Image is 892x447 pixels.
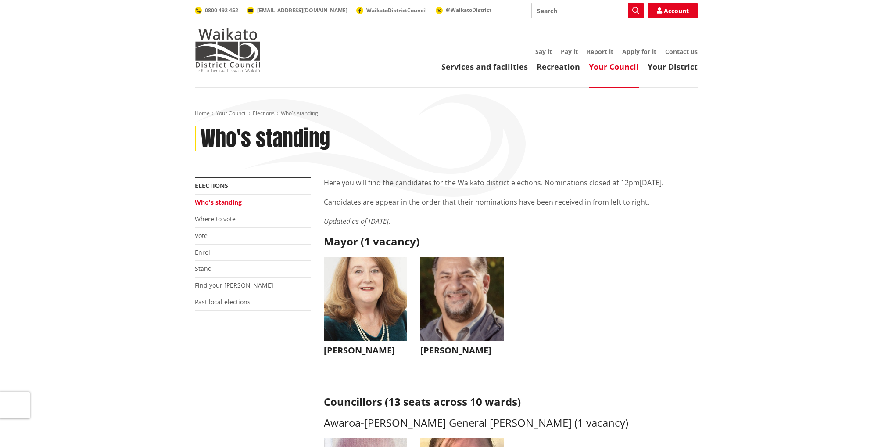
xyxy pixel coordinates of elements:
[561,47,578,56] a: Pay it
[195,248,210,256] a: Enrol
[366,7,427,14] span: WaikatoDistrictCouncil
[195,110,698,117] nav: breadcrumb
[324,216,390,226] em: Updated as of [DATE].
[195,281,273,289] a: Find your [PERSON_NAME]
[420,257,504,360] button: [PERSON_NAME]
[195,181,228,190] a: Elections
[531,3,644,18] input: Search input
[195,198,242,206] a: Who's standing
[247,7,347,14] a: [EMAIL_ADDRESS][DOMAIN_NAME]
[216,109,247,117] a: Your Council
[535,47,552,56] a: Say it
[324,417,698,429] h3: Awaroa-[PERSON_NAME] General [PERSON_NAME] (1 vacancy)
[281,109,318,117] span: Who's standing
[201,126,330,151] h1: Who's standing
[195,109,210,117] a: Home
[324,257,408,341] img: WO-M__CHURCH_J__UwGuY
[195,215,236,223] a: Where to vote
[589,61,639,72] a: Your Council
[257,7,347,14] span: [EMAIL_ADDRESS][DOMAIN_NAME]
[537,61,580,72] a: Recreation
[587,47,613,56] a: Report it
[356,7,427,14] a: WaikatoDistrictCouncil
[665,47,698,56] a: Contact us
[195,7,238,14] a: 0800 492 452
[324,345,408,356] h3: [PERSON_NAME]
[253,109,275,117] a: Elections
[195,264,212,273] a: Stand
[648,61,698,72] a: Your District
[205,7,238,14] span: 0800 492 452
[324,257,408,360] button: [PERSON_NAME]
[420,257,504,341] img: WO-M__BECH_A__EWN4j
[195,28,261,72] img: Waikato District Council - Te Kaunihera aa Takiwaa o Waikato
[622,47,656,56] a: Apply for it
[324,394,521,409] strong: Councillors (13 seats across 10 wards)
[195,231,208,240] a: Vote
[441,61,528,72] a: Services and facilities
[324,197,698,207] p: Candidates are appear in the order that their nominations have been received in from left to right.
[436,6,491,14] a: @WaikatoDistrict
[420,345,504,356] h3: [PERSON_NAME]
[446,6,491,14] span: @WaikatoDistrict
[648,3,698,18] a: Account
[195,298,251,306] a: Past local elections
[324,234,419,249] strong: Mayor (1 vacancy)
[324,177,698,188] p: Here you will find the candidates for the Waikato district elections. Nominations closed at 12pm[...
